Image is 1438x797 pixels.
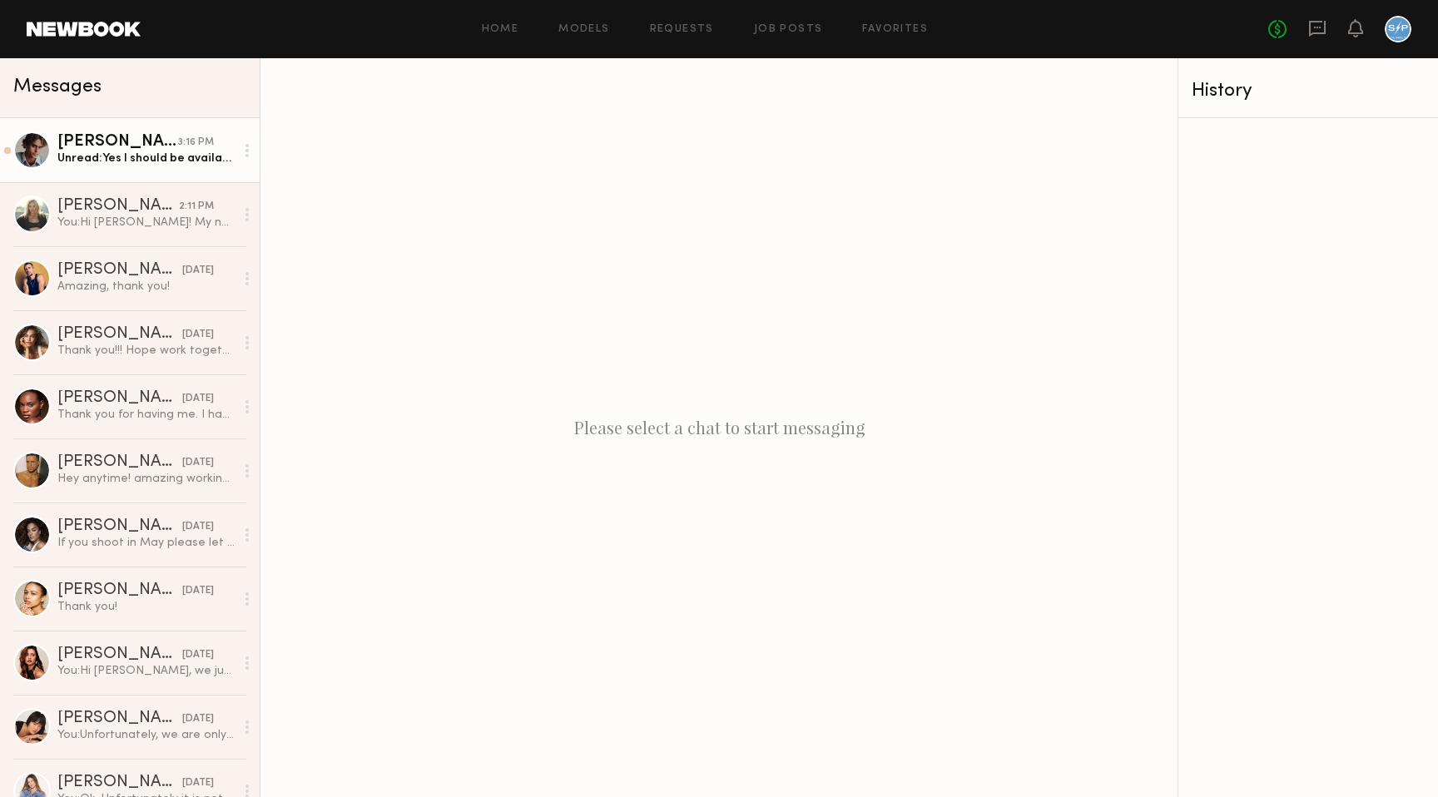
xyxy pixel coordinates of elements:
div: [DATE] [182,647,214,663]
div: [PERSON_NAME] [57,710,182,727]
div: [DATE] [182,327,214,343]
div: [DATE] [182,391,214,407]
div: You: Hi [PERSON_NAME], we just had our meeting with our client and we are going with other talent... [57,663,235,679]
div: Unread: Yes I should be available [57,151,235,166]
div: Thank you for having me. I had a great time! [57,407,235,423]
div: [PERSON_NAME] [57,775,182,791]
a: Requests [650,24,714,35]
div: You: Unfortunately, we are only shooting on the 30th. Best of luck on your other shoot! [57,727,235,743]
div: [PERSON_NAME] [57,326,182,343]
div: Amazing, thank you! [57,279,235,295]
div: [DATE] [182,711,214,727]
div: 2:11 PM [179,199,214,215]
div: [PERSON_NAME] [57,390,182,407]
div: [PERSON_NAME] [57,134,178,151]
div: [DATE] [182,583,214,599]
div: Thank you!!! Hope work together again 💘 [57,343,235,359]
div: If you shoot in May please let me know I’ll be in La and available [57,535,235,551]
div: [PERSON_NAME] [57,454,182,471]
div: 3:16 PM [178,135,214,151]
div: Thank you! [57,599,235,615]
a: Favorites [862,24,928,35]
div: History [1192,82,1425,101]
a: Models [558,24,609,35]
div: [PERSON_NAME] [57,262,182,279]
div: [DATE] [182,263,214,279]
div: [DATE] [182,455,214,471]
div: [PERSON_NAME] [57,518,182,535]
span: Messages [13,77,102,97]
div: [PERSON_NAME] [57,646,182,663]
div: Hey anytime! amazing working with you too [PERSON_NAME]! Amazing crew and I had a great time. [57,471,235,487]
div: [PERSON_NAME] [57,198,179,215]
div: [DATE] [182,519,214,535]
div: [PERSON_NAME] [57,582,182,599]
div: Please select a chat to start messaging [260,58,1178,797]
div: You: Hi [PERSON_NAME]! My name's [PERSON_NAME] and I'm the production coordinator at [PERSON_NAME... [57,215,235,230]
a: Job Posts [754,24,823,35]
a: Home [482,24,519,35]
div: [DATE] [182,775,214,791]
